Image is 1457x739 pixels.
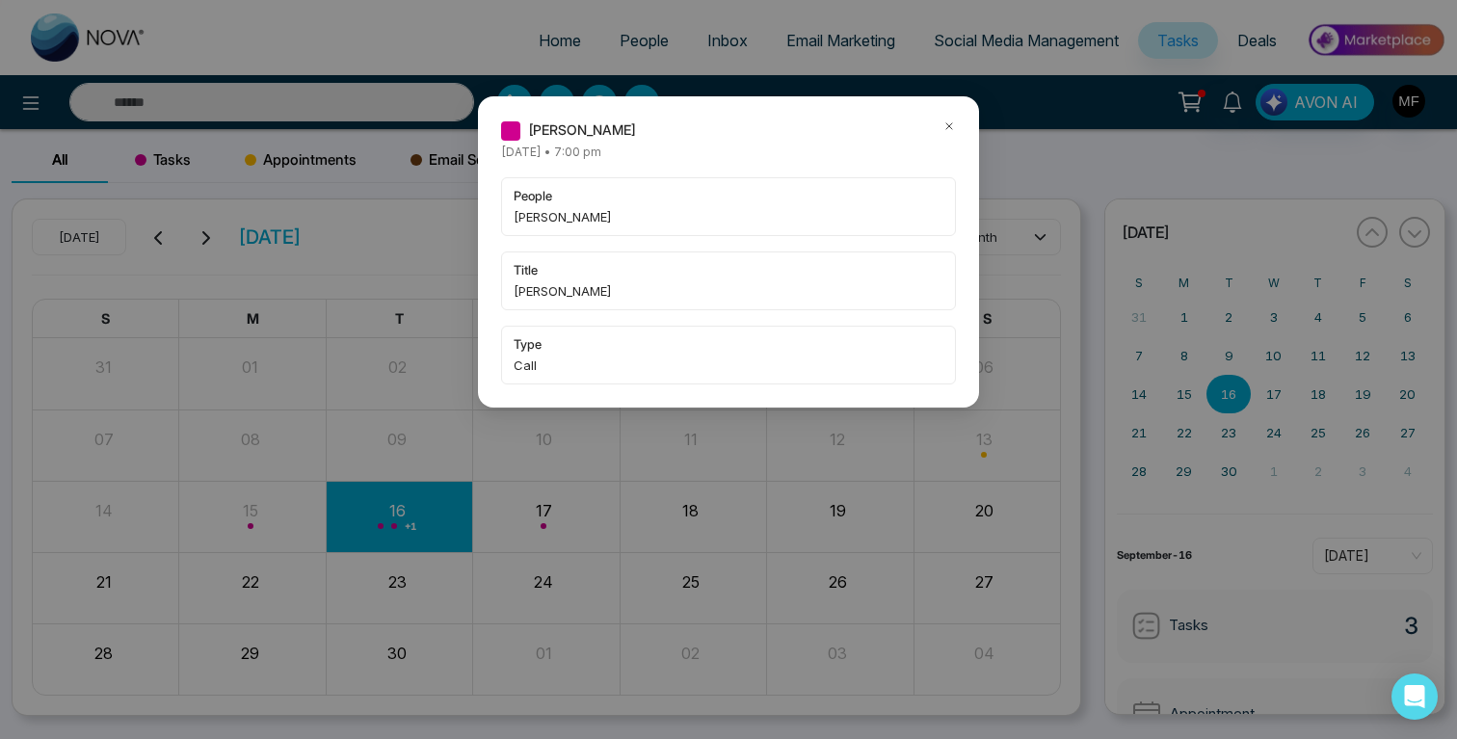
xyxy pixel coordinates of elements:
[1391,673,1438,720] div: Open Intercom Messenger
[514,281,943,301] span: [PERSON_NAME]
[528,119,636,141] span: [PERSON_NAME]
[514,186,943,205] span: people
[514,260,943,279] span: title
[514,334,943,354] span: type
[501,145,601,159] span: [DATE] • 7:00 pm
[514,207,943,226] span: [PERSON_NAME]
[514,356,943,375] span: Call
